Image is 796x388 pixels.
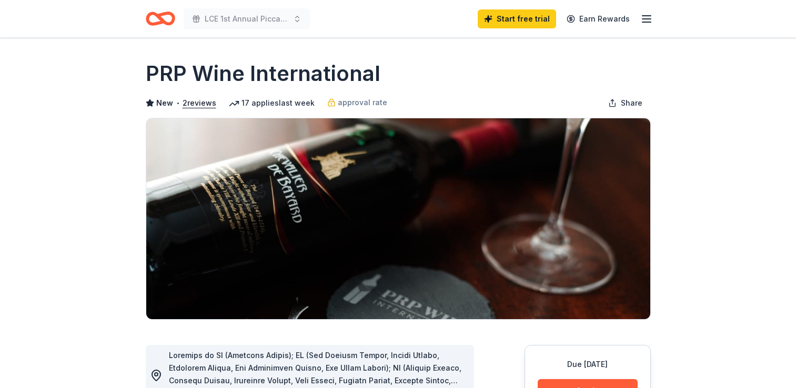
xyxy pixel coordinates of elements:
[156,97,173,109] span: New
[621,97,642,109] span: Share
[338,96,387,109] span: approval rate
[205,13,289,25] span: LCE 1st Annual Piccadilly Dinner & Auction
[538,358,638,371] div: Due [DATE]
[146,6,175,31] a: Home
[327,96,387,109] a: approval rate
[600,93,651,114] button: Share
[560,9,636,28] a: Earn Rewards
[146,118,650,319] img: Image for PRP Wine International
[229,97,315,109] div: 17 applies last week
[183,97,216,109] button: 2reviews
[176,99,179,107] span: •
[478,9,556,28] a: Start free trial
[146,59,380,88] h1: PRP Wine International
[184,8,310,29] button: LCE 1st Annual Piccadilly Dinner & Auction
